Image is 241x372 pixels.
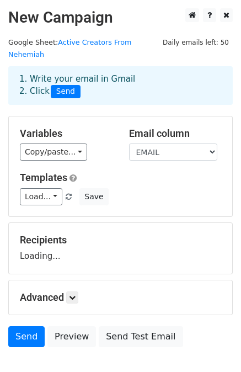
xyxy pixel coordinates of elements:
[20,172,67,183] a: Templates
[20,188,62,205] a: Load...
[159,38,233,46] a: Daily emails left: 50
[20,291,221,304] h5: Advanced
[20,144,87,161] a: Copy/paste...
[11,73,230,98] div: 1. Write your email in Gmail 2. Click
[51,85,81,98] span: Send
[20,234,221,263] div: Loading...
[8,326,45,347] a: Send
[20,127,113,140] h5: Variables
[8,38,132,59] small: Google Sheet:
[159,36,233,49] span: Daily emails left: 50
[8,38,132,59] a: Active Creators From Nehemiah
[79,188,108,205] button: Save
[20,234,221,246] h5: Recipients
[8,8,233,27] h2: New Campaign
[47,326,96,347] a: Preview
[129,127,222,140] h5: Email column
[99,326,183,347] a: Send Test Email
